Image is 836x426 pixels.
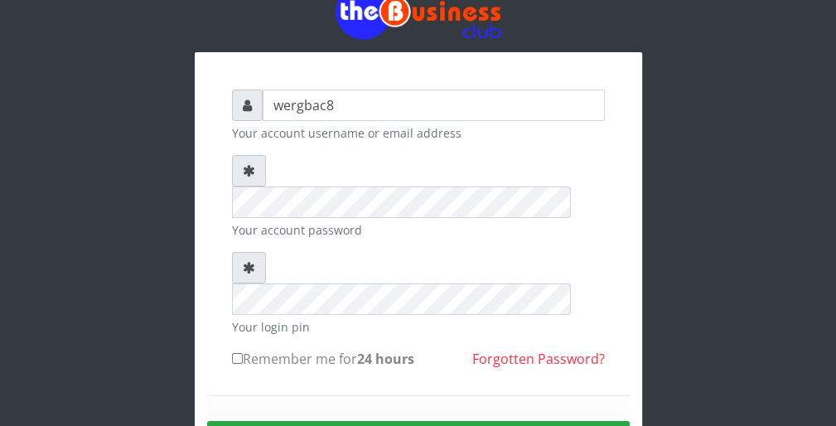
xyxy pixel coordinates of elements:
a: Forgotten Password? [472,350,605,368]
input: Username or email address [263,90,605,121]
label: Remember me for [232,349,414,369]
b: 24 hours [357,350,414,368]
small: Your account password [232,221,605,239]
small: Your login pin [232,318,605,336]
small: Your account username or email address [232,124,605,142]
input: Remember me for24 hours [232,353,243,364]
